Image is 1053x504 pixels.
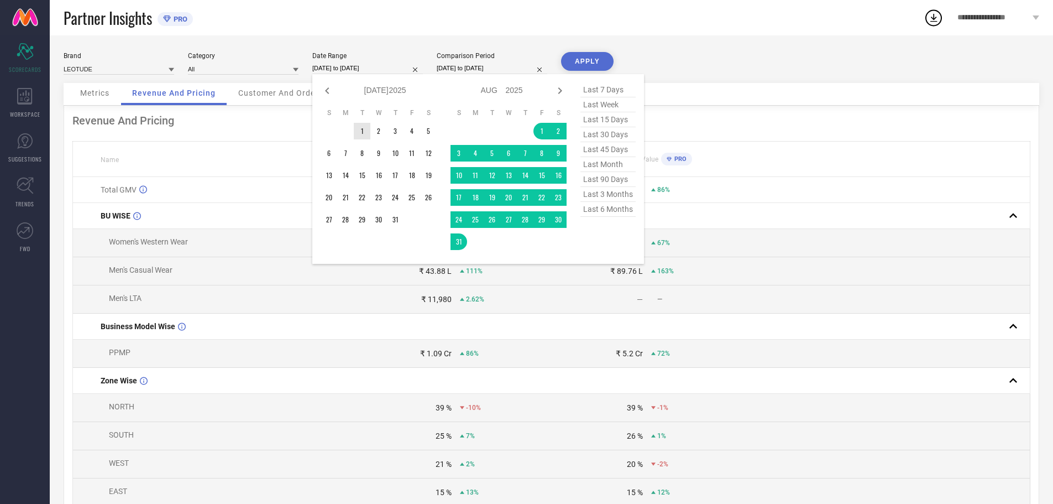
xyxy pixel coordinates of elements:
td: Sun Aug 03 2025 [450,145,467,162]
td: Wed Jul 02 2025 [370,123,387,139]
div: 26 % [627,432,643,440]
td: Mon Aug 04 2025 [467,145,484,162]
div: 20 % [627,460,643,469]
th: Saturday [420,108,437,117]
td: Fri Aug 08 2025 [533,145,550,162]
span: 2.62% [466,295,484,303]
span: TRENDS [15,200,34,208]
td: Tue Jul 22 2025 [354,189,370,206]
div: Brand [64,52,174,60]
input: Select comparison period [437,63,547,74]
div: Revenue And Pricing [72,114,1030,127]
th: Wednesday [370,108,387,117]
span: Metrics [80,89,109,97]
span: WORKSPACE [10,110,40,118]
div: ₹ 1.09 Cr [420,349,452,358]
td: Sun Aug 24 2025 [450,211,467,228]
td: Sat Jul 26 2025 [420,189,437,206]
td: Thu Aug 28 2025 [517,211,533,228]
div: Open download list [924,8,944,28]
span: 13% [466,489,479,496]
span: last week [580,97,636,112]
td: Fri Aug 15 2025 [533,167,550,184]
td: Fri Jul 04 2025 [404,123,420,139]
div: 15 % [627,488,643,497]
span: 2% [466,460,475,468]
td: Fri Aug 29 2025 [533,211,550,228]
td: Mon Aug 11 2025 [467,167,484,184]
td: Mon Jul 07 2025 [337,145,354,162]
span: 67% [657,239,670,247]
td: Sun Aug 31 2025 [450,233,467,250]
span: Name [101,156,119,164]
td: Thu Aug 21 2025 [517,189,533,206]
td: Wed Aug 20 2025 [500,189,517,206]
button: APPLY [561,52,614,71]
span: PRO [672,155,687,163]
td: Tue Jul 01 2025 [354,123,370,139]
span: PPMP [109,348,130,357]
td: Thu Jul 24 2025 [387,189,404,206]
div: 15 % [436,488,452,497]
span: -10% [466,404,481,412]
span: last 15 days [580,112,636,127]
td: Sat Aug 02 2025 [550,123,567,139]
div: ₹ 5.2 Cr [616,349,643,358]
div: Comparison Period [437,52,547,60]
td: Tue Aug 05 2025 [484,145,500,162]
td: Thu Aug 14 2025 [517,167,533,184]
span: SOUTH [109,430,134,439]
span: Total GMV [101,185,137,194]
span: SCORECARDS [9,65,41,74]
td: Mon Aug 25 2025 [467,211,484,228]
div: 25 % [436,432,452,440]
div: 39 % [436,403,452,412]
th: Friday [404,108,420,117]
span: PRO [171,15,187,23]
th: Wednesday [500,108,517,117]
span: 72% [657,350,670,357]
span: WEST [109,459,129,467]
div: Category [188,52,298,60]
th: Sunday [450,108,467,117]
td: Tue Jul 15 2025 [354,167,370,184]
span: Men's LTA [109,294,142,303]
td: Sat Aug 23 2025 [550,189,567,206]
td: Wed Aug 27 2025 [500,211,517,228]
span: -1% [657,404,668,412]
td: Fri Jul 11 2025 [404,145,420,162]
span: 163% [657,267,674,275]
td: Sat Jul 12 2025 [420,145,437,162]
td: Mon Jul 28 2025 [337,211,354,228]
td: Mon Aug 18 2025 [467,189,484,206]
span: last 45 days [580,142,636,157]
th: Monday [467,108,484,117]
td: Fri Aug 01 2025 [533,123,550,139]
div: Next month [553,84,567,97]
span: 12% [657,489,670,496]
td: Sat Aug 16 2025 [550,167,567,184]
th: Friday [533,108,550,117]
td: Tue Jul 29 2025 [354,211,370,228]
td: Sun Aug 17 2025 [450,189,467,206]
td: Sat Aug 09 2025 [550,145,567,162]
span: 86% [466,350,479,357]
span: last 30 days [580,127,636,142]
span: Zone Wise [101,376,137,385]
span: SUGGESTIONS [8,155,42,163]
div: 21 % [436,460,452,469]
td: Thu Jul 17 2025 [387,167,404,184]
span: 1% [657,432,666,440]
span: Revenue And Pricing [132,89,216,97]
span: BU WISE [101,211,130,220]
td: Thu Jul 03 2025 [387,123,404,139]
div: ₹ 11,980 [421,295,452,304]
input: Select date range [312,63,423,74]
td: Sun Jul 27 2025 [321,211,337,228]
span: 86% [657,186,670,194]
td: Wed Jul 23 2025 [370,189,387,206]
span: last 3 months [580,187,636,202]
div: Previous month [321,84,334,97]
td: Wed Aug 13 2025 [500,167,517,184]
span: EAST [109,487,127,496]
